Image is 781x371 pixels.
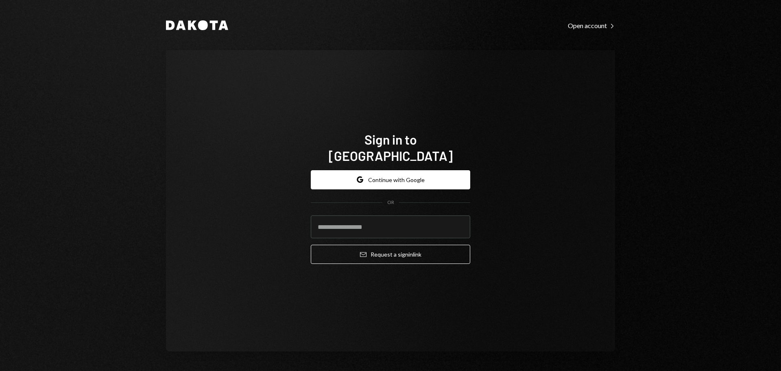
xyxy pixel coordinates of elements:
[311,245,470,264] button: Request a signinlink
[311,131,470,164] h1: Sign in to [GEOGRAPHIC_DATA]
[568,22,615,30] div: Open account
[387,199,394,206] div: OR
[311,170,470,189] button: Continue with Google
[568,21,615,30] a: Open account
